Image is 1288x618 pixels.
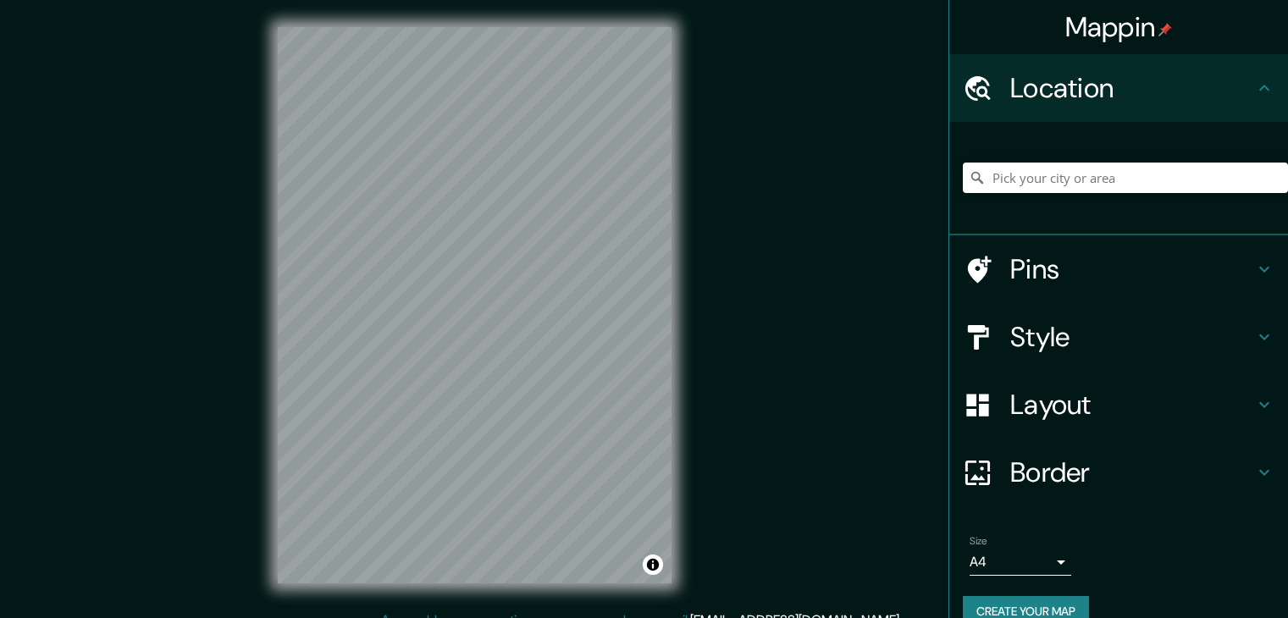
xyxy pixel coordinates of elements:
div: Layout [949,371,1288,439]
h4: Style [1010,320,1254,354]
h4: Layout [1010,388,1254,422]
div: A4 [970,549,1071,576]
div: Location [949,54,1288,122]
h4: Mappin [1065,10,1173,44]
h4: Location [1010,71,1254,105]
h4: Pins [1010,252,1254,286]
iframe: Help widget launcher [1137,552,1269,599]
div: Border [949,439,1288,506]
button: Toggle attribution [643,555,663,575]
canvas: Map [278,27,672,583]
div: Style [949,303,1288,371]
label: Size [970,534,987,549]
img: pin-icon.png [1158,23,1172,36]
input: Pick your city or area [963,163,1288,193]
div: Pins [949,235,1288,303]
h4: Border [1010,455,1254,489]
